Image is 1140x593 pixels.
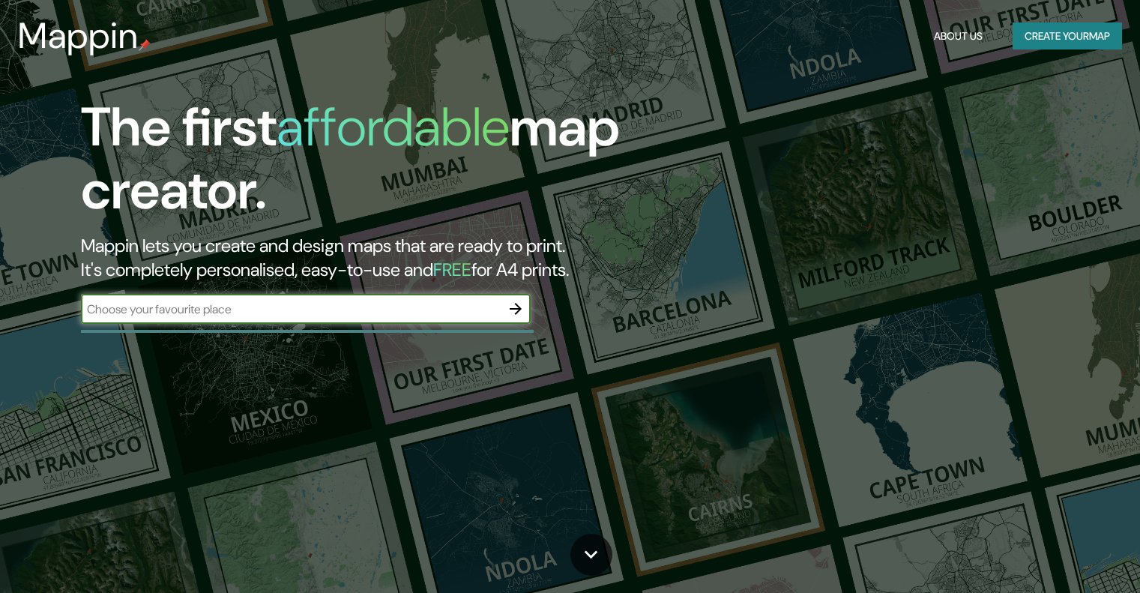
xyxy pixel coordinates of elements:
button: About Us [928,22,989,50]
h2: Mappin lets you create and design maps that are ready to print. It's completely personalised, eas... [81,234,651,282]
input: Choose your favourite place [81,301,501,318]
img: mappin-pin [139,39,151,51]
button: Create yourmap [1013,22,1122,50]
h5: FREE [433,258,471,281]
h1: The first map creator. [81,96,651,234]
h3: Mappin [18,15,139,57]
h1: affordable [277,92,510,162]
